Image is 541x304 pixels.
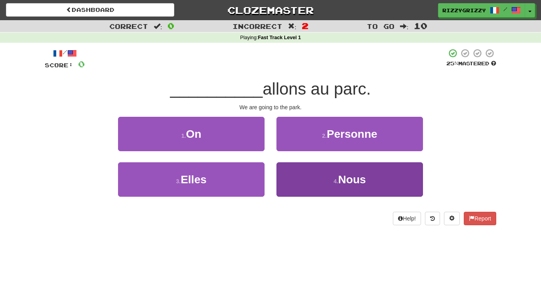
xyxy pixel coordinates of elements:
a: Rizzygrizzy / [438,3,525,17]
span: 2 [302,21,309,30]
span: Correct [109,22,148,30]
span: __________ [170,80,263,98]
div: / [45,48,85,58]
span: On [186,128,201,140]
span: Rizzygrizzy [442,7,486,14]
span: Elles [181,173,206,186]
strong: Fast Track Level 1 [258,35,301,40]
span: Nous [338,173,366,186]
small: 1 . [181,133,186,139]
span: allons au parc. [263,80,371,98]
div: We are going to the park. [45,103,496,111]
span: Incorrect [232,22,282,30]
span: : [400,23,409,30]
span: Score: [45,62,73,68]
button: Round history (alt+y) [425,212,440,225]
button: Report [464,212,496,225]
button: 3.Elles [118,162,265,197]
div: Mastered [446,60,496,67]
span: 10 [414,21,427,30]
span: 0 [78,59,85,69]
a: Clozemaster [186,3,354,17]
a: Dashboard [6,3,174,17]
span: / [503,6,507,12]
small: 3 . [176,178,181,184]
button: 1.On [118,117,265,151]
button: 4.Nous [276,162,423,197]
span: 25 % [446,60,458,66]
span: : [154,23,162,30]
span: : [288,23,297,30]
span: Personne [327,128,377,140]
span: 0 [168,21,174,30]
button: Help! [393,212,421,225]
button: 2.Personne [276,117,423,151]
small: 2 . [322,133,327,139]
small: 4 . [333,178,338,184]
span: To go [367,22,394,30]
